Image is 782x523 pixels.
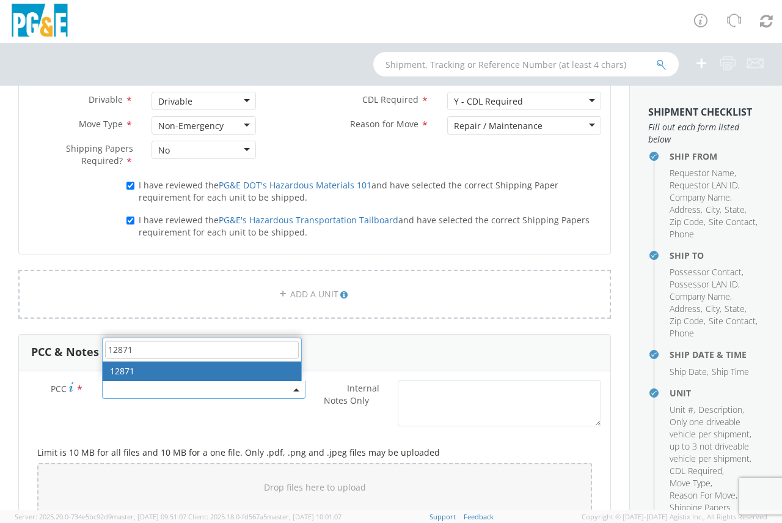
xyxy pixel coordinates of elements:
[725,303,745,314] span: State
[670,167,736,179] li: ,
[112,512,186,521] span: master, [DATE] 09:51:07
[362,94,418,105] span: CDL Required
[9,4,70,40] img: pge-logo-06675f144f4cfa6a6814.png
[454,95,523,108] div: Y - CDL Required
[648,105,752,119] strong: Shipment Checklist
[219,214,398,226] a: PG&E's Hazardous Transportation Tailboard
[158,120,224,132] div: Non-Emergency
[670,251,764,260] h4: Ship To
[670,291,730,302] span: Company Name
[670,366,707,377] span: Ship Date
[429,512,456,521] a: Support
[670,489,736,501] span: Reason For Move
[158,95,192,108] div: Drivable
[670,216,706,228] li: ,
[648,121,764,146] span: Fill out each form listed below
[670,416,761,465] li: ,
[670,315,706,327] li: ,
[670,204,703,216] li: ,
[670,477,712,489] li: ,
[670,404,693,415] span: Unit #
[698,404,742,415] span: Description
[670,266,742,278] span: Possessor Contact
[725,204,745,215] span: State
[670,315,704,327] span: Zip Code
[670,303,701,314] span: Address
[15,512,186,521] span: Server: 2025.20.0-734e5bc92d9
[670,350,764,359] h4: Ship Date & Time
[188,512,342,521] span: Client: 2025.18.0-fd567a5
[670,278,740,291] li: ,
[139,214,590,238] span: I have reviewed the and have selected the correct Shipping Papers requirement for each unit to be...
[219,179,371,191] a: PG&E DOT's Hazardous Materials 101
[670,404,695,416] li: ,
[712,366,749,377] span: Ship Time
[709,315,758,327] li: ,
[18,270,611,319] a: ADD A UNIT
[709,315,756,327] span: Site Contact
[670,278,738,290] span: Possessor LAN ID
[66,143,133,166] span: Shipping Papers Required?
[670,465,722,477] span: CDL Required
[670,179,738,191] span: Requestor LAN ID
[670,204,701,215] span: Address
[126,217,134,224] input: I have reviewed thePG&E's Hazardous Transportation Tailboardand have selected the correct Shippin...
[454,120,543,132] div: Repair / Maintenance
[670,489,737,502] li: ,
[670,216,704,228] span: Zip Code
[51,383,67,395] span: PCC
[670,303,703,315] li: ,
[698,404,744,416] li: ,
[706,204,722,216] li: ,
[670,191,730,203] span: Company Name
[264,481,366,493] span: Drop files here to upload
[464,512,494,521] a: Feedback
[709,216,756,228] span: Site Contact
[373,52,679,76] input: Shipment, Tracking or Reference Number (at least 4 chars)
[709,216,758,228] li: ,
[706,204,720,215] span: City
[670,388,764,398] h4: Unit
[670,477,711,489] span: Move Type
[706,303,722,315] li: ,
[37,448,592,457] h5: Limit is 10 MB for all files and 10 MB for a one file. Only .pdf, .png and .jpeg files may be upl...
[670,179,740,191] li: ,
[267,512,342,521] span: master, [DATE] 10:01:07
[350,118,418,130] span: Reason for Move
[670,291,732,303] li: ,
[79,118,123,130] span: Move Type
[158,144,170,157] div: No
[725,303,747,315] li: ,
[670,228,694,240] span: Phone
[670,465,724,477] li: ,
[582,512,767,522] span: Copyright © [DATE]-[DATE] Agistix Inc., All Rights Reserved
[670,152,764,161] h4: Ship From
[670,266,744,278] li: ,
[670,191,732,204] li: ,
[670,366,709,378] li: ,
[725,204,747,216] li: ,
[706,303,720,314] span: City
[89,94,123,105] span: Drivable
[126,182,134,190] input: I have reviewed thePG&E DOT's Hazardous Materials 101and have selected the correct Shipping Paper...
[670,327,694,339] span: Phone
[670,416,751,464] span: Only one driveable vehicle per shipment, up to 3 not driveable vehicle per shipment
[139,179,558,203] span: I have reviewed the and have selected the correct Shipping Paper requirement for each unit to be ...
[324,382,379,406] span: Internal Notes Only
[670,167,734,179] span: Requestor Name
[103,362,301,381] li: 12871
[31,346,99,358] h3: PCC & Notes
